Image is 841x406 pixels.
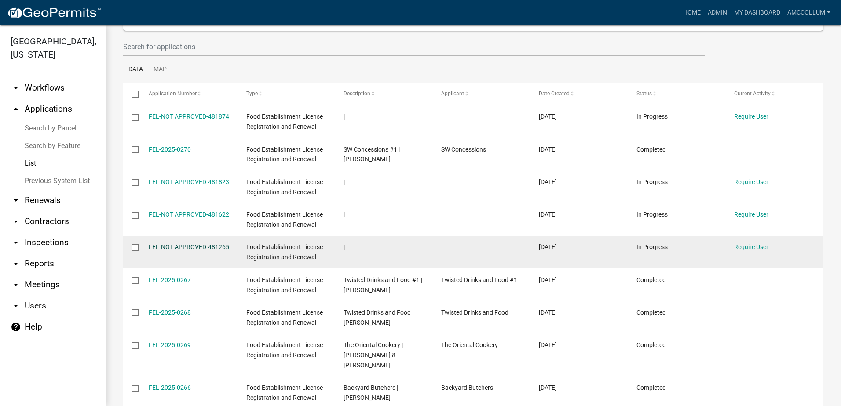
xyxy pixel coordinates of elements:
[344,384,398,401] span: Backyard Butchers | Erik Miller
[726,83,823,105] datatable-header-cell: Current Activity
[149,91,197,97] span: Application Number
[441,91,464,97] span: Applicant
[246,146,323,163] span: Food Establishment License Registration and Renewal
[731,4,784,21] a: My Dashboard
[433,83,530,105] datatable-header-cell: Applicant
[344,243,345,250] span: |
[441,309,508,316] span: Twisted Drinks and Food
[11,104,21,114] i: arrow_drop_up
[636,276,666,283] span: Completed
[441,276,517,283] span: Twisted Drinks and Food #1
[441,341,498,348] span: The Oriental Cookery
[344,276,422,294] span: Twisted Drinks and Food #1 | Anthony Goodwin
[628,83,726,105] datatable-header-cell: Status
[149,211,229,218] a: FEL-NOT APPROVED-481622
[441,146,486,153] span: SW Concessions
[344,113,345,120] span: |
[539,113,557,120] span: 09/22/2025
[539,384,557,391] span: 09/19/2025
[123,56,148,84] a: Data
[123,83,140,105] datatable-header-cell: Select
[140,83,238,105] datatable-header-cell: Application Number
[734,91,771,97] span: Current Activity
[246,384,323,401] span: Food Establishment License Registration and Renewal
[11,83,21,93] i: arrow_drop_down
[149,276,191,283] a: FEL-2025-0267
[246,113,323,130] span: Food Establishment License Registration and Renewal
[246,276,323,294] span: Food Establishment License Registration and Renewal
[123,38,705,56] input: Search for applications
[149,309,191,316] a: FEL-2025-0268
[539,309,557,316] span: 09/19/2025
[636,91,652,97] span: Status
[344,146,400,163] span: SW Concessions #1 | Shane Wagner
[636,243,668,250] span: In Progress
[734,178,768,185] a: Require User
[11,258,21,269] i: arrow_drop_down
[734,243,768,250] a: Require User
[11,301,21,311] i: arrow_drop_down
[636,178,668,185] span: In Progress
[246,178,323,196] span: Food Establishment License Registration and Renewal
[539,178,557,185] span: 09/22/2025
[636,211,668,218] span: In Progress
[539,341,557,348] span: 09/19/2025
[11,237,21,248] i: arrow_drop_down
[11,195,21,206] i: arrow_drop_down
[149,243,229,250] a: FEL-NOT APPROVED-481265
[636,146,666,153] span: Completed
[246,211,323,228] span: Food Establishment License Registration and Renewal
[11,279,21,290] i: arrow_drop_down
[539,91,570,97] span: Date Created
[784,4,834,21] a: amccollum
[344,211,345,218] span: |
[344,91,370,97] span: Description
[539,146,557,153] span: 09/22/2025
[539,211,557,218] span: 09/21/2025
[441,384,493,391] span: Backyard Butchers
[246,243,323,261] span: Food Establishment License Registration and Renewal
[335,83,433,105] datatable-header-cell: Description
[149,146,191,153] a: FEL-2025-0270
[344,309,413,326] span: Twisted Drinks and Food | Anthony Goodwin
[246,341,323,359] span: Food Establishment License Registration and Renewal
[636,341,666,348] span: Completed
[149,341,191,348] a: FEL-2025-0269
[636,309,666,316] span: Completed
[149,384,191,391] a: FEL-2025-0266
[636,384,666,391] span: Completed
[539,243,557,250] span: 09/19/2025
[680,4,704,21] a: Home
[636,113,668,120] span: In Progress
[148,56,172,84] a: Map
[246,91,258,97] span: Type
[734,211,768,218] a: Require User
[344,341,403,369] span: The Oriental Cookery | Jenny & Davis Crawley
[149,178,229,185] a: FEL-NOT APPROVED-481823
[539,276,557,283] span: 09/19/2025
[11,322,21,332] i: help
[704,4,731,21] a: Admin
[11,216,21,227] i: arrow_drop_down
[734,113,768,120] a: Require User
[238,83,335,105] datatable-header-cell: Type
[149,113,229,120] a: FEL-NOT APPROVED-481874
[344,178,345,185] span: |
[530,83,628,105] datatable-header-cell: Date Created
[246,309,323,326] span: Food Establishment License Registration and Renewal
